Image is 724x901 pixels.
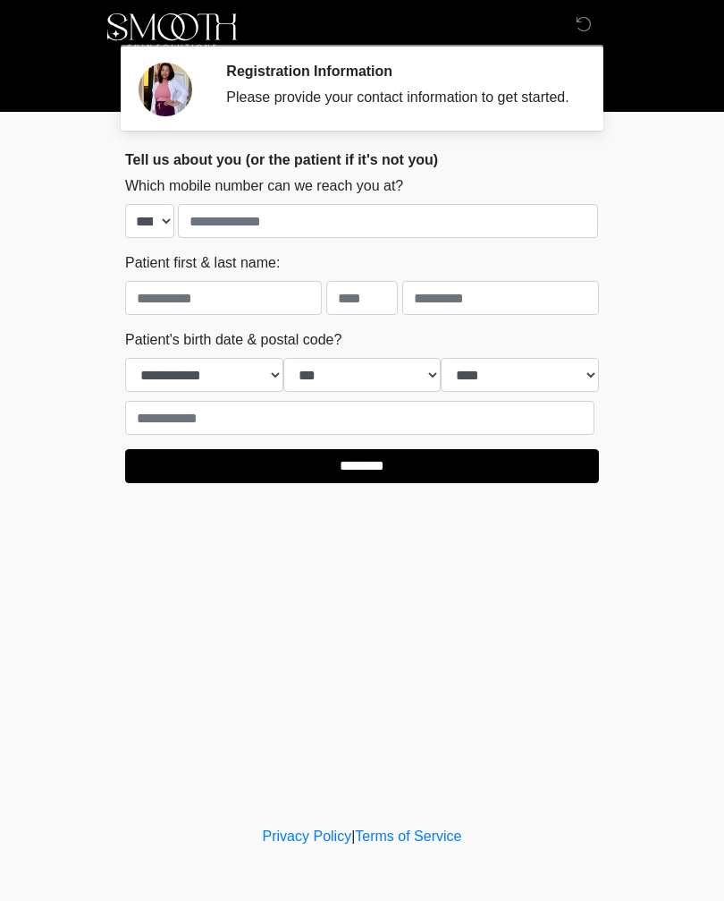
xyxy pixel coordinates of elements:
[226,87,572,108] div: Please provide your contact information to get started.
[263,829,352,844] a: Privacy Policy
[107,13,237,49] img: Smooth Skin Solutions LLC Logo
[125,252,280,274] label: Patient first & last name:
[351,829,355,844] a: |
[355,829,461,844] a: Terms of Service
[226,63,572,80] h2: Registration Information
[125,329,341,351] label: Patient's birth date & postal code?
[125,151,599,168] h2: Tell us about you (or the patient if it's not you)
[125,175,403,197] label: Which mobile number can we reach you at?
[139,63,192,116] img: Agent Avatar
